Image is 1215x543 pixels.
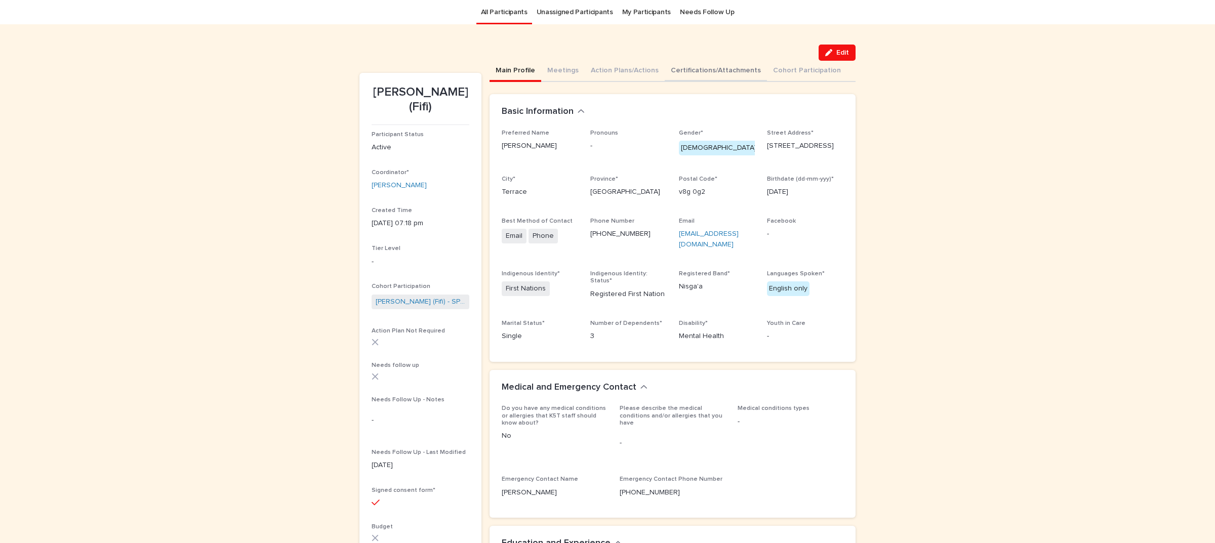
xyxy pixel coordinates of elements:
[679,331,755,342] p: Mental Health
[767,320,805,326] span: Youth in Care
[502,229,526,243] span: Email
[590,331,667,342] p: 3
[502,476,578,482] span: Emergency Contact Name
[372,85,469,114] p: [PERSON_NAME] (Fifi)
[537,1,613,24] a: Unassigned Participants
[767,271,825,277] span: Languages Spoken*
[502,487,607,498] p: [PERSON_NAME]
[372,132,424,138] span: Participant Status
[679,187,755,197] p: v8g 0g2
[679,230,739,248] a: [EMAIL_ADDRESS][DOMAIN_NAME]
[372,257,469,267] p: -
[502,281,550,296] span: First Nations
[620,489,680,496] a: [PHONE_NUMBER]
[372,142,469,153] p: Active
[679,320,708,326] span: Disability*
[372,170,409,176] span: Coordinator*
[679,130,703,136] span: Gender*
[622,1,671,24] a: My Participants
[372,487,435,493] span: Signed consent form*
[767,176,834,182] span: Birthdate (dd-mm-yyy)*
[372,283,430,289] span: Cohort Participation
[767,141,843,151] p: [STREET_ADDRESS]
[590,230,651,237] a: [PHONE_NUMBER]
[620,476,722,482] span: Emergency Contact Phone Number
[585,61,665,82] button: Action Plans/Actions
[590,320,662,326] span: Number of Dependents*
[679,141,758,155] div: [DEMOGRAPHIC_DATA]
[590,187,667,197] p: [GEOGRAPHIC_DATA]
[767,130,814,136] span: Street Address*
[372,449,466,455] span: Needs Follow Up - Last Modified
[372,245,400,252] span: Tier Level
[679,281,755,292] p: Nisga'a
[620,438,725,448] p: -
[376,297,465,307] a: [PERSON_NAME] (Fifi) - SPP- [DATE]
[767,281,809,296] div: English only
[541,61,585,82] button: Meetings
[679,271,730,277] span: Registered Band*
[372,207,412,214] span: Created Time
[738,405,809,411] span: Medical conditions types
[738,416,843,427] p: -
[620,405,722,426] span: Please describe the medical conditions and/or allergies that you have
[767,187,843,197] p: [DATE]
[767,331,843,342] p: -
[680,1,734,24] a: Needs Follow Up
[502,106,574,117] h2: Basic Information
[502,176,515,182] span: City*
[502,187,578,197] p: Terrace
[481,1,528,24] a: All Participants
[590,130,618,136] span: Pronouns
[372,180,427,191] a: [PERSON_NAME]
[529,229,558,243] span: Phone
[502,320,545,326] span: Marital Status*
[372,218,469,229] p: [DATE] 07:18 pm
[590,271,647,284] span: Indigenous Identity: Status*
[502,141,578,151] p: [PERSON_NAME]
[502,271,560,277] span: Indigenous Identity*
[836,49,849,56] span: Edit
[372,460,469,471] p: [DATE]
[590,289,667,300] p: Registered First Nation
[502,130,549,136] span: Preferred Name
[502,431,607,441] p: No
[372,397,444,403] span: Needs Follow Up - Notes
[502,331,578,342] p: Single
[767,218,796,224] span: Facebook
[490,61,541,82] button: Main Profile
[502,106,585,117] button: Basic Information
[502,405,606,426] span: Do you have any medical conditions or allergies that K5T staff should know about?
[502,382,647,393] button: Medical and Emergency Contact
[679,218,695,224] span: Email
[819,45,856,61] button: Edit
[590,218,634,224] span: Phone Number
[590,141,667,151] p: -
[372,362,419,368] span: Needs follow up
[372,415,469,426] p: -
[767,61,847,82] button: Cohort Participation
[502,218,573,224] span: Best Method of Contact
[372,524,393,530] span: Budget
[372,328,445,334] span: Action Plan Not Required
[679,176,717,182] span: Postal Code*
[502,382,636,393] h2: Medical and Emergency Contact
[767,229,843,239] p: -
[665,61,767,82] button: Certifications/Attachments
[590,176,618,182] span: Province*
